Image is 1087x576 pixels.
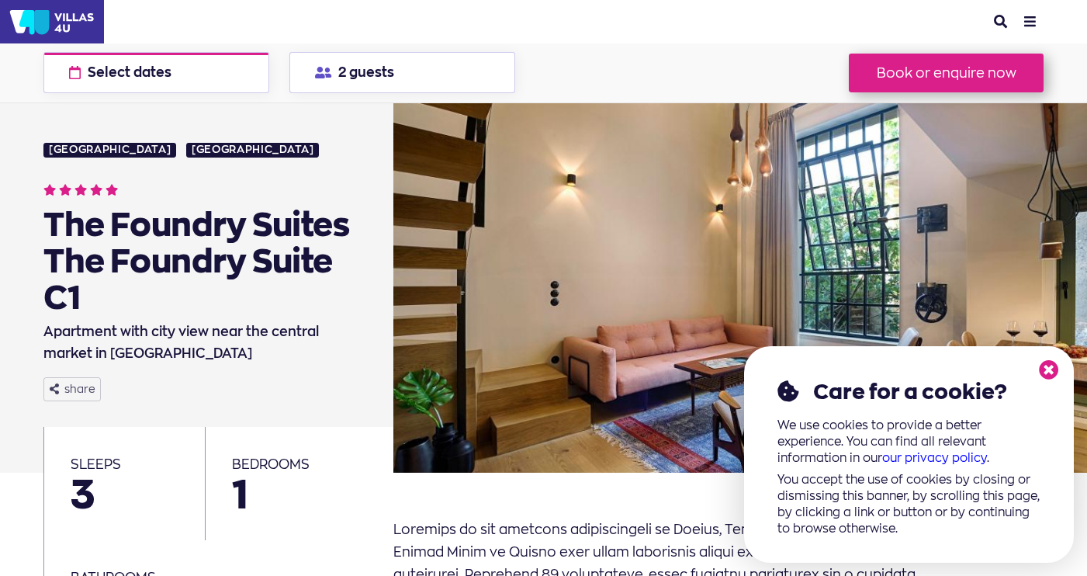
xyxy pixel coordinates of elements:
button: Select dates [43,52,269,93]
div: The Foundry Suites The Foundry Suite C1 [43,206,354,315]
span: bedrooms [232,456,310,472]
span: sleeps [71,456,121,472]
button: share [43,377,101,401]
a: [GEOGRAPHIC_DATA] [43,143,176,158]
button: Book or enquire now [849,54,1044,92]
p: We use cookies to provide a better experience. You can find all relevant information in our . [777,418,1041,467]
h2: Care for a cookie? [777,379,1041,404]
span: 3 [71,474,178,514]
span: Select dates [88,66,171,79]
a: our privacy policy [882,450,987,465]
button: 2 guests [289,52,515,93]
p: You accept the use of cookies by closing or dismissing this banner, by scrolling this page, by cl... [777,472,1041,537]
span: 1 [232,474,367,514]
h1: Apartment with city view near the central market in [GEOGRAPHIC_DATA] [43,318,354,364]
a: [GEOGRAPHIC_DATA] [186,143,319,158]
